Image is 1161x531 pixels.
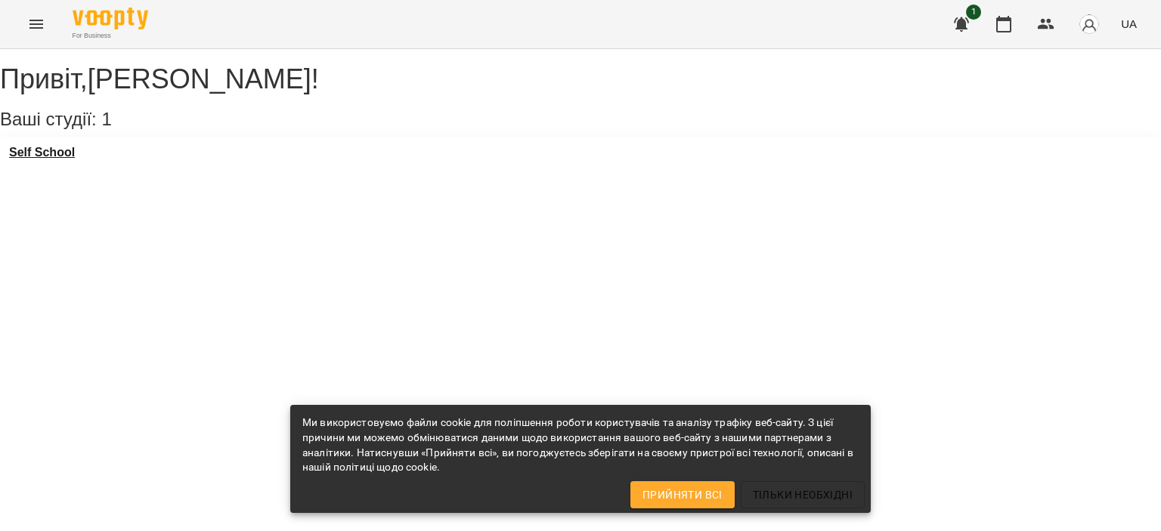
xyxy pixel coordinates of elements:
[73,8,148,29] img: Voopty Logo
[101,109,111,129] span: 1
[1115,10,1143,38] button: UA
[1079,14,1100,35] img: avatar_s.png
[9,146,75,159] a: Self School
[18,6,54,42] button: Menu
[1121,16,1137,32] span: UA
[966,5,981,20] span: 1
[73,31,148,41] span: For Business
